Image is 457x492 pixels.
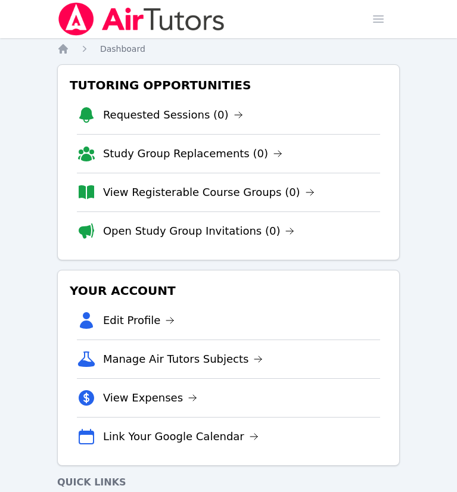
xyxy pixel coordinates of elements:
h4: Quick Links [57,475,400,490]
h3: Tutoring Opportunities [67,74,390,96]
a: Study Group Replacements (0) [103,145,282,162]
a: Manage Air Tutors Subjects [103,351,263,368]
a: Edit Profile [103,312,175,329]
img: Air Tutors [57,2,226,36]
span: Dashboard [100,44,145,54]
a: Dashboard [100,43,145,55]
nav: Breadcrumb [57,43,400,55]
h3: Your Account [67,280,390,301]
a: Link Your Google Calendar [103,428,259,445]
a: View Registerable Course Groups (0) [103,184,315,201]
a: Requested Sessions (0) [103,107,243,123]
a: View Expenses [103,390,197,406]
a: Open Study Group Invitations (0) [103,223,295,239]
